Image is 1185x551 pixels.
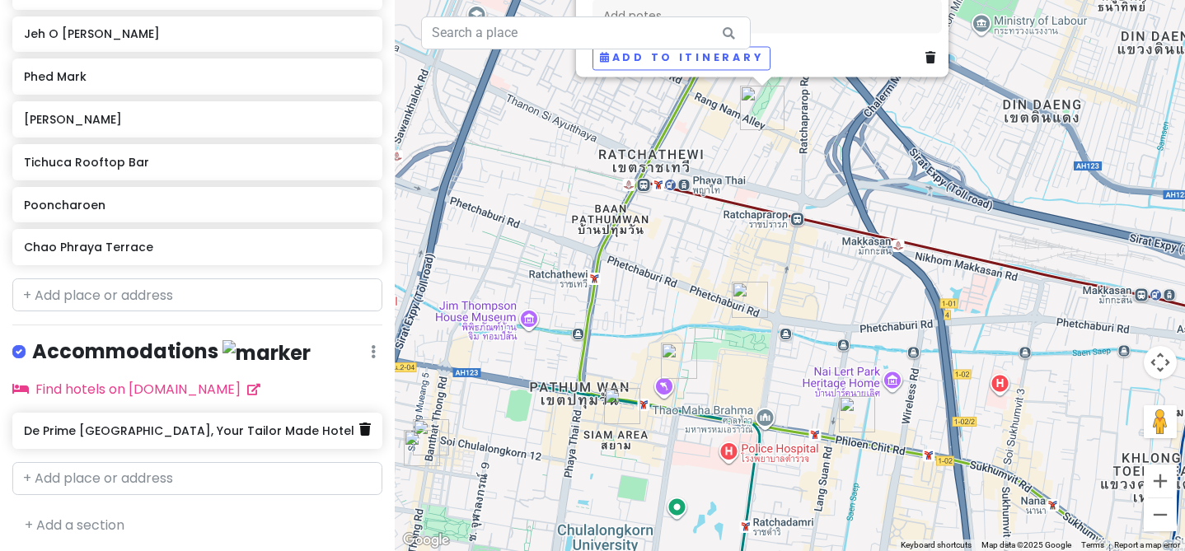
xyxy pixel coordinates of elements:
button: Zoom out [1144,498,1177,531]
h6: Tichuca Rooftop Bar [24,155,371,170]
button: Keyboard shortcuts [901,539,972,551]
div: Siam Square [604,388,640,424]
div: Siam Paragon [661,343,697,379]
button: Map camera controls [1144,346,1177,379]
div: Ruay Ruay [732,282,768,318]
span: Map data ©2025 Google [981,540,1071,549]
input: + Add place or address [12,278,382,311]
button: Zoom in [1144,465,1177,497]
a: Report a map error [1114,540,1180,549]
a: Find hotels on [DOMAIN_NAME] [12,380,260,399]
h4: Accommodations [32,339,311,366]
button: Drag Pegman onto the map to open Street View [1144,405,1177,438]
a: Terms (opens in new tab) [1081,540,1104,549]
a: Delete place [925,49,942,67]
h6: Jeh O [PERSON_NAME] [24,26,371,41]
img: Google [399,530,453,551]
input: + Add place or address [12,462,382,495]
a: + Add a section [25,516,124,535]
h6: Phed Mark [24,69,371,84]
h6: Pooncharoen [24,198,371,212]
img: marker [222,340,311,366]
a: Open this area in Google Maps (opens a new window) [399,530,453,551]
div: DIOR Gold House [839,396,875,432]
h6: [PERSON_NAME] [24,112,371,127]
h6: Chao Phraya Terrace [24,240,371,254]
button: Add to itinerary [592,46,770,70]
div: De Prime Rang Nam, Your Tailor Made Hotel [740,86,785,130]
div: Jeh O Chula Banthatthong [404,430,440,466]
a: Delete place [359,419,371,441]
h6: De Prime [GEOGRAPHIC_DATA], Your Tailor Made Hotel [24,423,359,438]
div: Banthat Thong Road [413,419,449,455]
input: Search a place [421,16,751,49]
